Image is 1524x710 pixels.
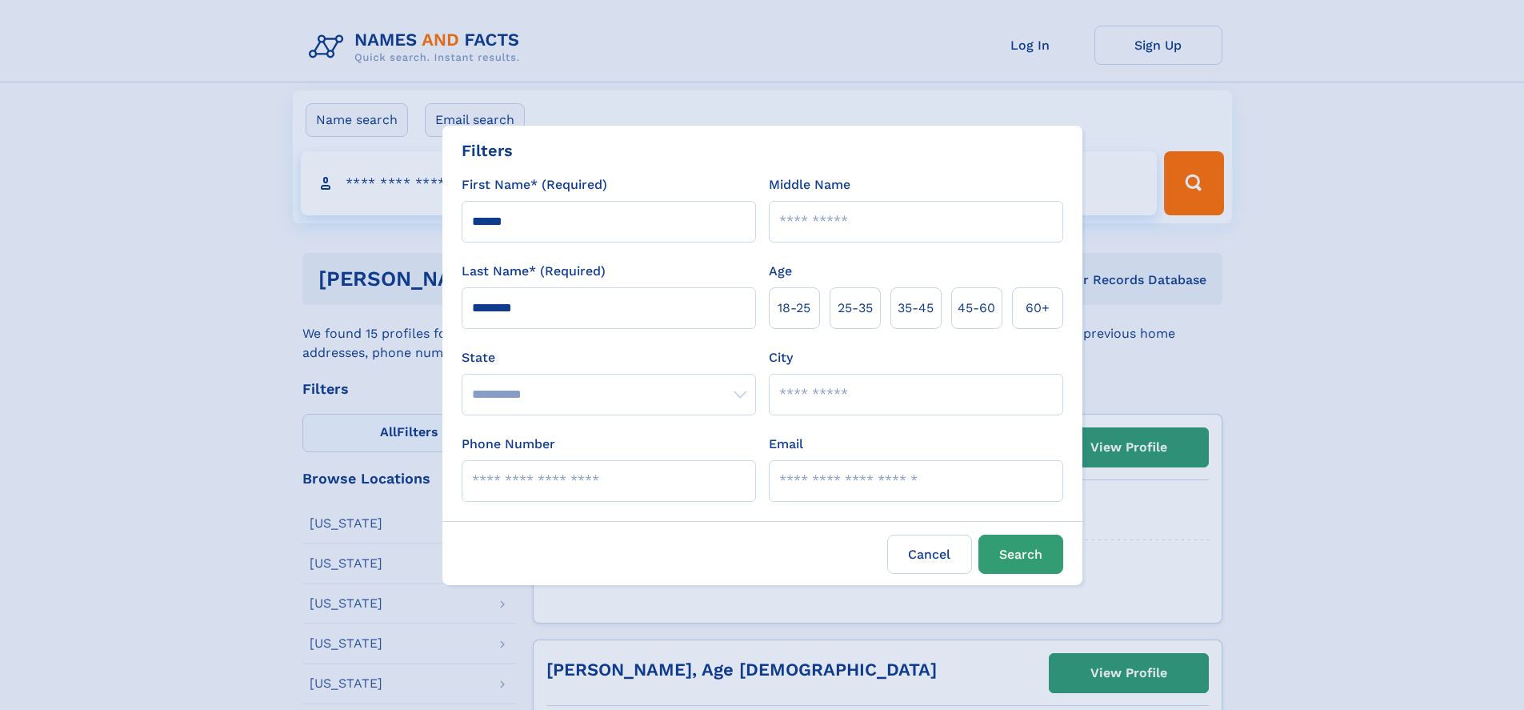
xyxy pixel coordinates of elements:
label: Phone Number [462,435,555,454]
label: Age [769,262,792,281]
label: Last Name* (Required) [462,262,606,281]
span: 60+ [1026,299,1050,318]
label: First Name* (Required) [462,175,607,195]
button: Search [978,535,1063,574]
label: Email [769,435,803,454]
div: Filters [462,138,513,162]
span: 35‑45 [898,299,934,318]
label: Middle Name [769,175,850,195]
span: 25‑35 [838,299,873,318]
label: State [462,348,756,367]
span: 18‑25 [778,299,810,318]
label: Cancel [887,535,972,574]
label: City [769,348,793,367]
span: 45‑60 [958,299,995,318]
